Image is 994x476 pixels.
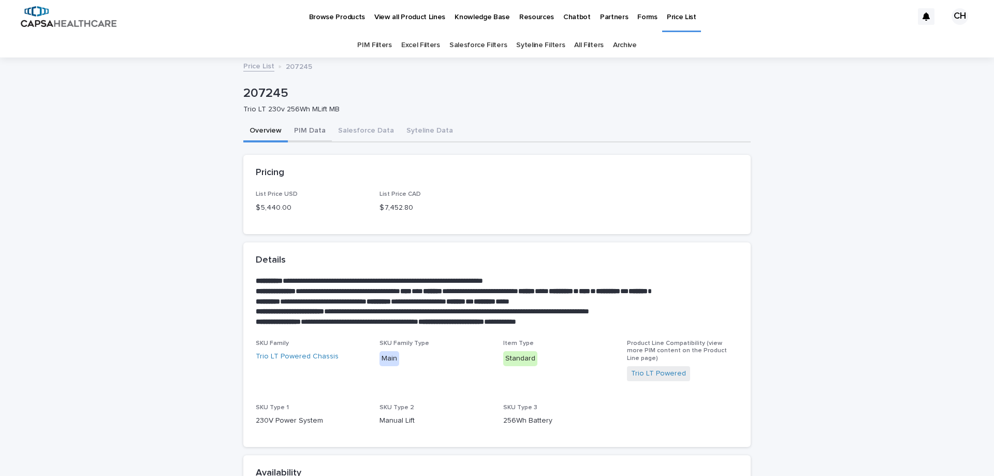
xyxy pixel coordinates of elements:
h2: Pricing [256,167,284,179]
span: SKU Type 3 [503,405,537,411]
a: Price List [243,60,274,71]
p: Trio LT 230v 256Wh MLift MB [243,105,742,114]
div: Main [379,351,399,366]
img: B5p4sRfuTuC72oLToeu7 [21,6,116,27]
a: Salesforce Filters [449,33,507,57]
a: All Filters [574,33,604,57]
a: PIM Filters [357,33,392,57]
span: Product Line Compatibility (view more PIM content on the Product Line page) [627,340,727,362]
p: 256Wh Battery [503,415,615,426]
p: 230V Power System [256,415,367,426]
button: Salesforce Data [332,121,400,142]
a: Syteline Filters [516,33,565,57]
p: $ 7,452.80 [379,203,491,213]
div: CH [952,8,968,25]
a: Archive [613,33,637,57]
span: List Price USD [256,191,298,197]
div: Standard [503,351,537,366]
span: SKU Type 2 [379,405,414,411]
h2: Details [256,255,286,266]
p: 207245 [243,86,747,101]
span: SKU Family [256,340,289,347]
p: Manual Lift [379,415,491,426]
span: SKU Type 1 [256,405,289,411]
button: Syteline Data [400,121,459,142]
p: 207245 [286,60,312,71]
span: SKU Family Type [379,340,429,347]
button: PIM Data [288,121,332,142]
a: Trio LT Powered [631,368,686,379]
a: Trio LT Powered Chassis [256,351,339,362]
a: Excel Filters [401,33,440,57]
span: List Price CAD [379,191,421,197]
p: $ 5,440.00 [256,203,367,213]
span: Item Type [503,340,534,347]
button: Overview [243,121,288,142]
